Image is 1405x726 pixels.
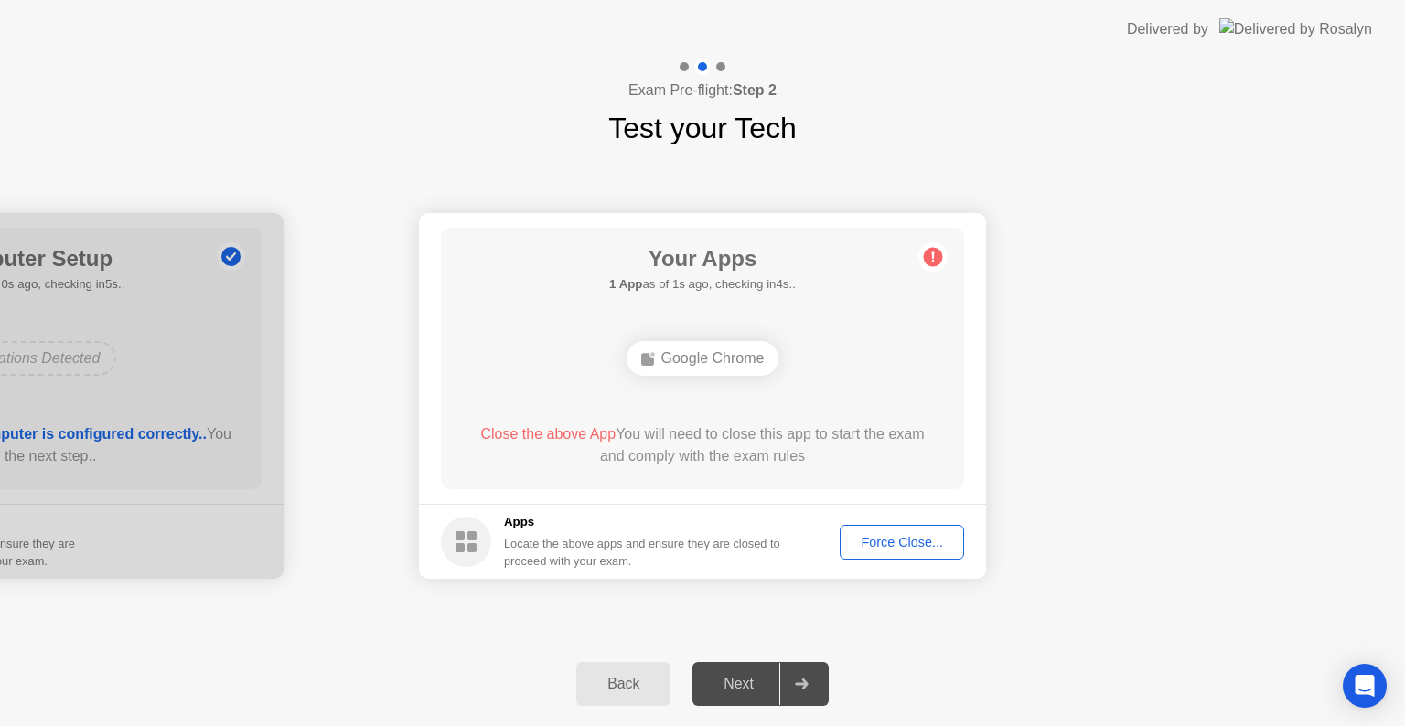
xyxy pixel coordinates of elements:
h5: as of 1s ago, checking in4s.. [609,275,796,294]
span: Close the above App [480,426,616,442]
button: Back [576,662,670,706]
h1: Test your Tech [608,106,797,150]
img: Delivered by Rosalyn [1219,18,1372,39]
div: You will need to close this app to start the exam and comply with the exam rules [467,423,938,467]
div: Delivered by [1127,18,1208,40]
div: Back [582,676,665,692]
button: Force Close... [840,525,964,560]
h5: Apps [504,513,781,531]
div: Force Close... [846,535,958,550]
h1: Your Apps [609,242,796,275]
button: Next [692,662,829,706]
div: Next [698,676,779,692]
b: Step 2 [733,82,777,98]
div: Locate the above apps and ensure they are closed to proceed with your exam. [504,535,781,570]
b: 1 App [609,277,642,291]
div: Google Chrome [627,341,779,376]
h4: Exam Pre-flight: [628,80,777,101]
div: Open Intercom Messenger [1343,664,1387,708]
